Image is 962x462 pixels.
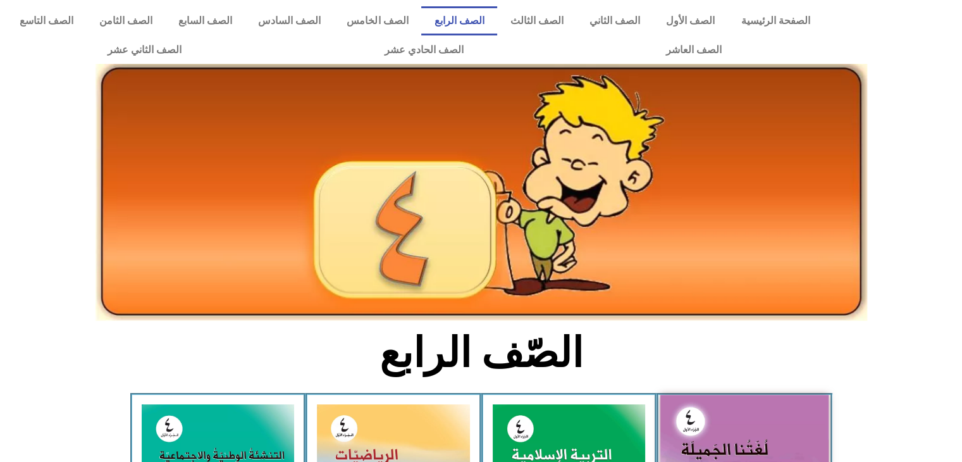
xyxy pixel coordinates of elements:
a: الصف العاشر [565,35,823,65]
a: الصف الثاني [576,6,653,35]
a: الصف الرابع [421,6,497,35]
a: الصف الخامس [334,6,421,35]
a: الصف الثامن [86,6,165,35]
a: الصف الحادي عشر [283,35,564,65]
a: الصفحة الرئيسية [728,6,823,35]
a: الصف الثالث [497,6,576,35]
h2: الصّف الرابع [272,328,690,378]
a: الصف السادس [245,6,334,35]
a: الصف التاسع [6,6,86,35]
a: الصف الأول [653,6,728,35]
a: الصف السابع [165,6,245,35]
a: الصف الثاني عشر [6,35,283,65]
